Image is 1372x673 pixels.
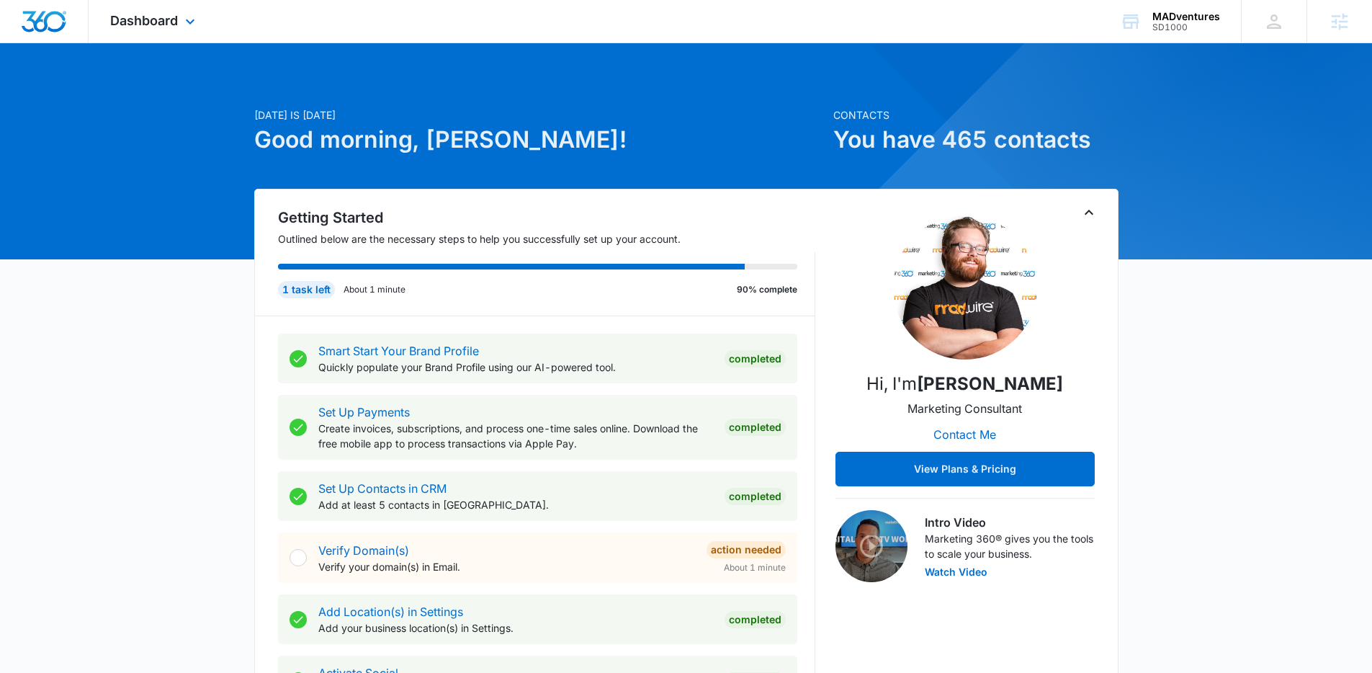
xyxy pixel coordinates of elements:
[254,122,825,157] h1: Good morning, [PERSON_NAME]!
[110,13,178,28] span: Dashboard
[1152,11,1220,22] div: account name
[725,611,786,628] div: Completed
[278,207,815,228] h2: Getting Started
[866,371,1063,397] p: Hi, I'm
[318,497,713,512] p: Add at least 5 contacts in [GEOGRAPHIC_DATA].
[318,405,410,419] a: Set Up Payments
[318,421,713,451] p: Create invoices, subscriptions, and process one-time sales online. Download the free mobile app t...
[254,107,825,122] p: [DATE] is [DATE]
[835,510,907,582] img: Intro Video
[725,488,786,505] div: Completed
[344,283,405,296] p: About 1 minute
[725,419,786,436] div: Completed
[833,107,1118,122] p: Contacts
[833,122,1118,157] h1: You have 465 contacts
[318,543,409,558] a: Verify Domain(s)
[318,360,713,375] p: Quickly populate your Brand Profile using our AI-powered tool.
[318,481,447,496] a: Set Up Contacts in CRM
[318,559,695,574] p: Verify your domain(s) in Email.
[318,344,479,358] a: Smart Start Your Brand Profile
[1152,22,1220,32] div: account id
[925,531,1095,561] p: Marketing 360® gives you the tools to scale your business.
[925,514,1095,531] h3: Intro Video
[318,620,713,636] p: Add your business location(s) in Settings.
[278,231,815,246] p: Outlined below are the necessary steps to help you successfully set up your account.
[724,561,786,574] span: About 1 minute
[907,400,1022,417] p: Marketing Consultant
[318,605,463,619] a: Add Location(s) in Settings
[917,373,1063,394] strong: [PERSON_NAME]
[278,281,335,298] div: 1 task left
[1080,204,1098,221] button: Toggle Collapse
[919,417,1010,452] button: Contact Me
[737,283,797,296] p: 90% complete
[707,541,786,558] div: Action Needed
[893,215,1037,360] img: Tyler Peterson
[835,452,1095,486] button: View Plans & Pricing
[925,567,987,577] button: Watch Video
[725,350,786,367] div: Completed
